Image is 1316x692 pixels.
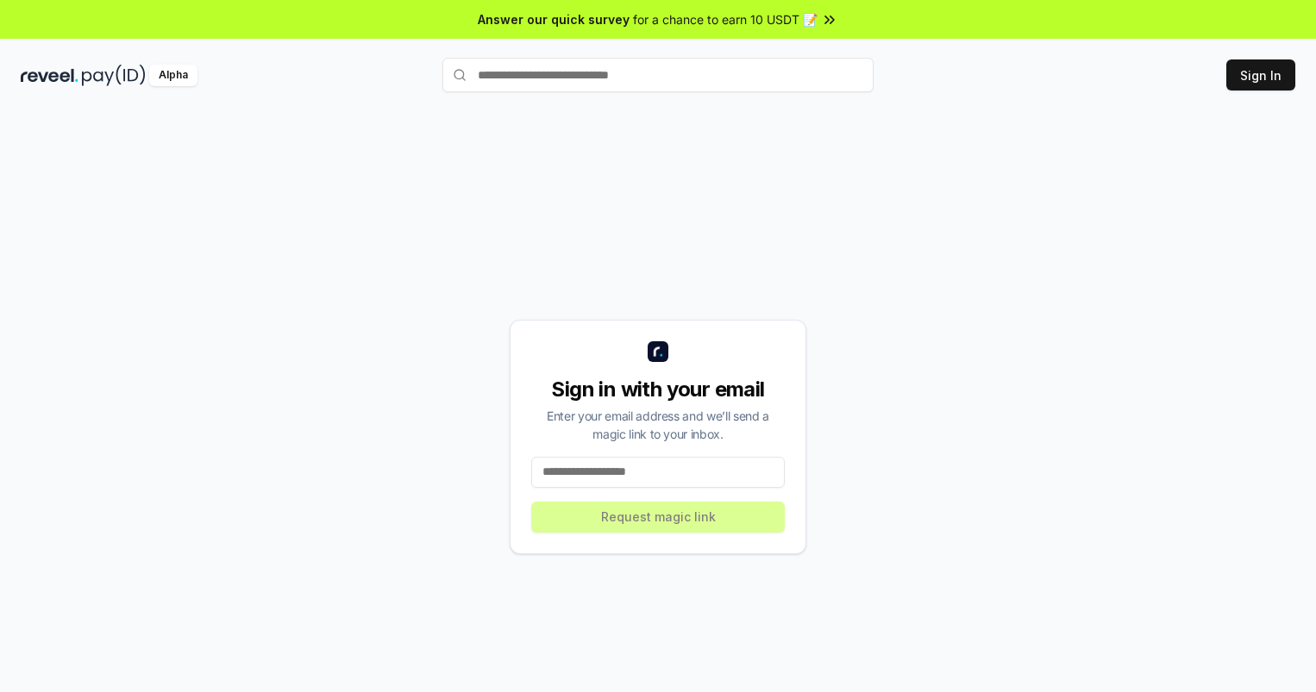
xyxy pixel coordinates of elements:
div: Enter your email address and we’ll send a magic link to your inbox. [531,407,785,443]
button: Sign In [1226,59,1295,90]
img: logo_small [648,341,668,362]
span: Answer our quick survey [478,10,630,28]
span: for a chance to earn 10 USDT 📝 [633,10,818,28]
div: Sign in with your email [531,376,785,403]
img: pay_id [82,65,146,86]
img: reveel_dark [21,65,78,86]
div: Alpha [149,65,197,86]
